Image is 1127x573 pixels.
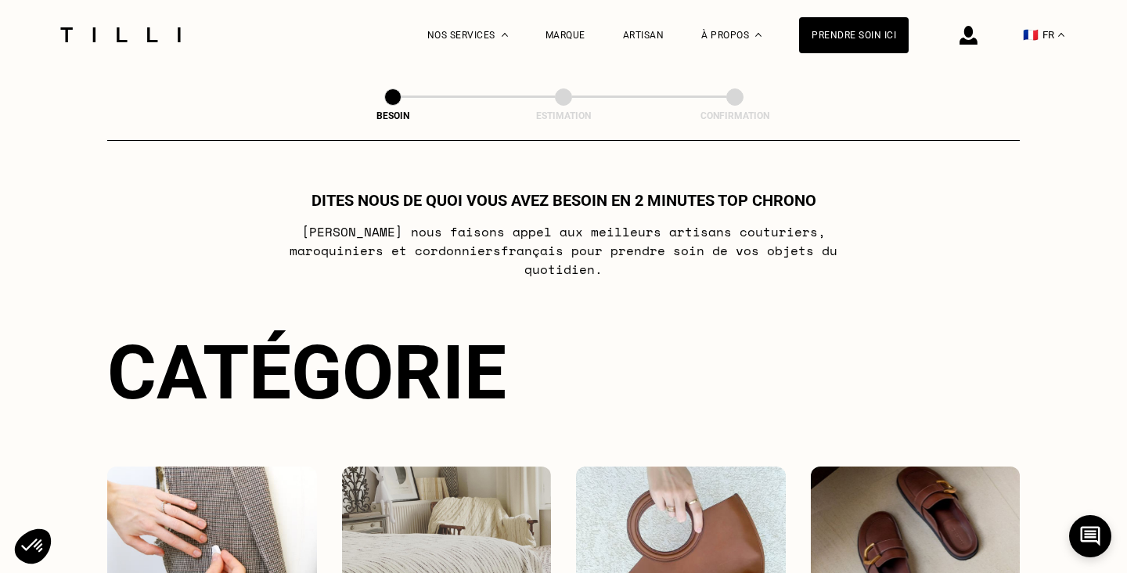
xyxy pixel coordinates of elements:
[485,110,642,121] div: Estimation
[311,191,816,210] h1: Dites nous de quoi vous avez besoin en 2 minutes top chrono
[799,17,909,53] a: Prendre soin ici
[755,33,762,37] img: Menu déroulant à propos
[623,30,664,41] a: Artisan
[1058,33,1064,37] img: menu déroulant
[502,33,508,37] img: Menu déroulant
[657,110,813,121] div: Confirmation
[107,329,1020,416] div: Catégorie
[315,110,471,121] div: Besoin
[55,27,186,42] img: Logo du service de couturière Tilli
[1023,27,1039,42] span: 🇫🇷
[254,222,874,279] p: [PERSON_NAME] nous faisons appel aux meilleurs artisans couturiers , maroquiniers et cordonniers ...
[960,26,978,45] img: icône connexion
[545,30,585,41] a: Marque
